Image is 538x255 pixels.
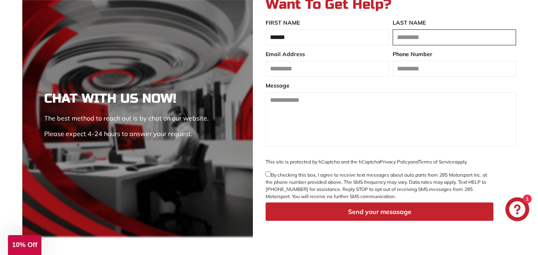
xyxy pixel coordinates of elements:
[266,82,516,90] label: Message
[266,50,389,58] label: Email Address
[393,50,516,58] label: Phone Number
[266,171,271,177] input: By checking this box, I agree to receive text messages about auto parts from 285 Motorsport Inc. ...
[393,19,516,27] label: LAST NAME
[44,113,231,123] p: The best method to reach out is by chat on our website.
[419,159,455,165] a: Terms of Service
[44,129,231,138] p: Please expect 4-24 hours to answer your request.
[12,241,37,249] span: 10% Off
[266,158,516,165] p: This site is protected by hCaptcha and the hCaptcha and apply.
[266,202,493,221] button: Send your mesasage
[266,19,389,27] label: FIRST NAME
[503,197,532,223] inbox-online-store-chat: Shopify online store chat
[44,91,231,105] h3: CHAT WITH US NOW!
[380,159,410,165] a: Privacy Policy
[266,171,493,200] label: By checking this box, I agree to receive text messages about auto parts from 285 Motorsport Inc. ...
[8,235,41,255] div: 10% Off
